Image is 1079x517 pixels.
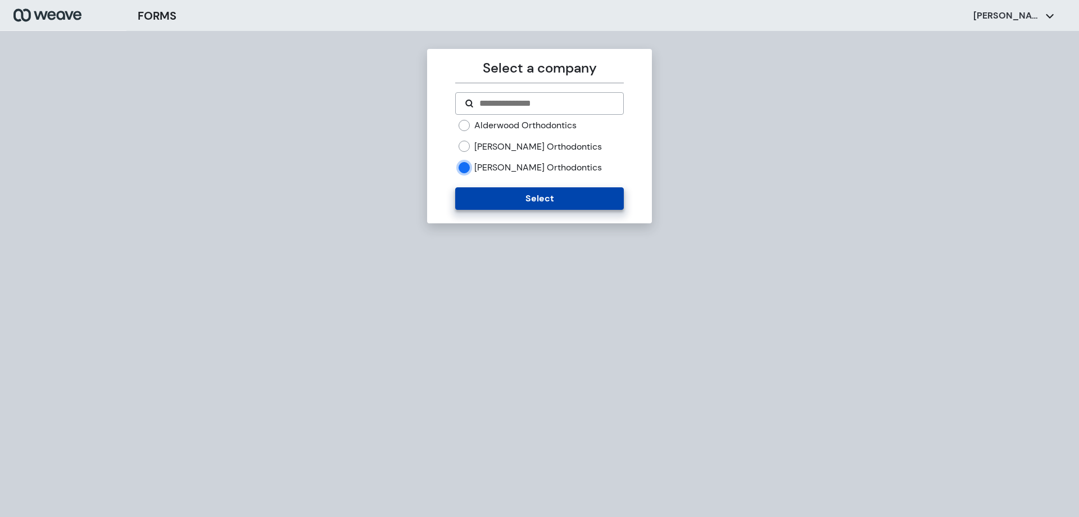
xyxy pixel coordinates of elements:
h3: FORMS [138,7,176,24]
button: Select [455,187,623,210]
input: Search [478,97,614,110]
label: [PERSON_NAME] Orthodontics [474,141,602,153]
label: Alderwood Orthodontics [474,119,577,132]
p: Select a company [455,58,623,78]
label: [PERSON_NAME] Orthodontics [474,161,602,174]
p: [PERSON_NAME] [973,10,1041,22]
